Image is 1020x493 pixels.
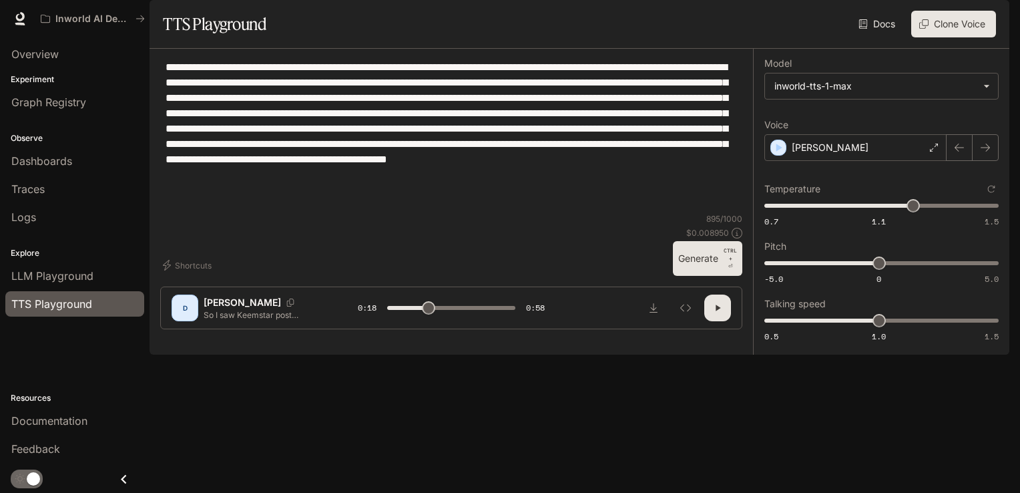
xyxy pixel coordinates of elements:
[672,295,699,321] button: Inspect
[640,295,667,321] button: Download audio
[985,216,999,227] span: 1.5
[764,216,778,227] span: 0.7
[765,73,998,99] div: inworld-tts-1-max
[358,301,376,315] span: 0:18
[764,242,786,251] p: Pitch
[764,273,783,285] span: -5.0
[204,309,326,321] p: So I saw Keemstar post something that gave me a good laugh. "[PERSON_NAME] assassin had over 2600...
[673,241,742,276] button: GenerateCTRL +⏎
[764,299,826,309] p: Talking speed
[764,59,792,68] p: Model
[911,11,996,37] button: Clone Voice
[281,299,300,307] button: Copy Voice ID
[35,5,151,32] button: All workspaces
[984,182,999,196] button: Reset to default
[792,141,868,154] p: [PERSON_NAME]
[985,331,999,342] span: 1.5
[872,331,886,342] span: 1.0
[204,296,281,309] p: [PERSON_NAME]
[872,216,886,227] span: 1.1
[876,273,881,285] span: 0
[764,331,778,342] span: 0.5
[764,184,820,194] p: Temperature
[764,120,788,130] p: Voice
[774,79,977,93] div: inworld-tts-1-max
[160,255,217,276] button: Shortcuts
[55,13,130,25] p: Inworld AI Demos
[526,301,545,315] span: 0:58
[724,246,737,271] p: ⏎
[856,11,901,37] a: Docs
[163,11,266,37] h1: TTS Playground
[724,246,737,263] p: CTRL +
[985,273,999,285] span: 5.0
[174,297,196,319] div: D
